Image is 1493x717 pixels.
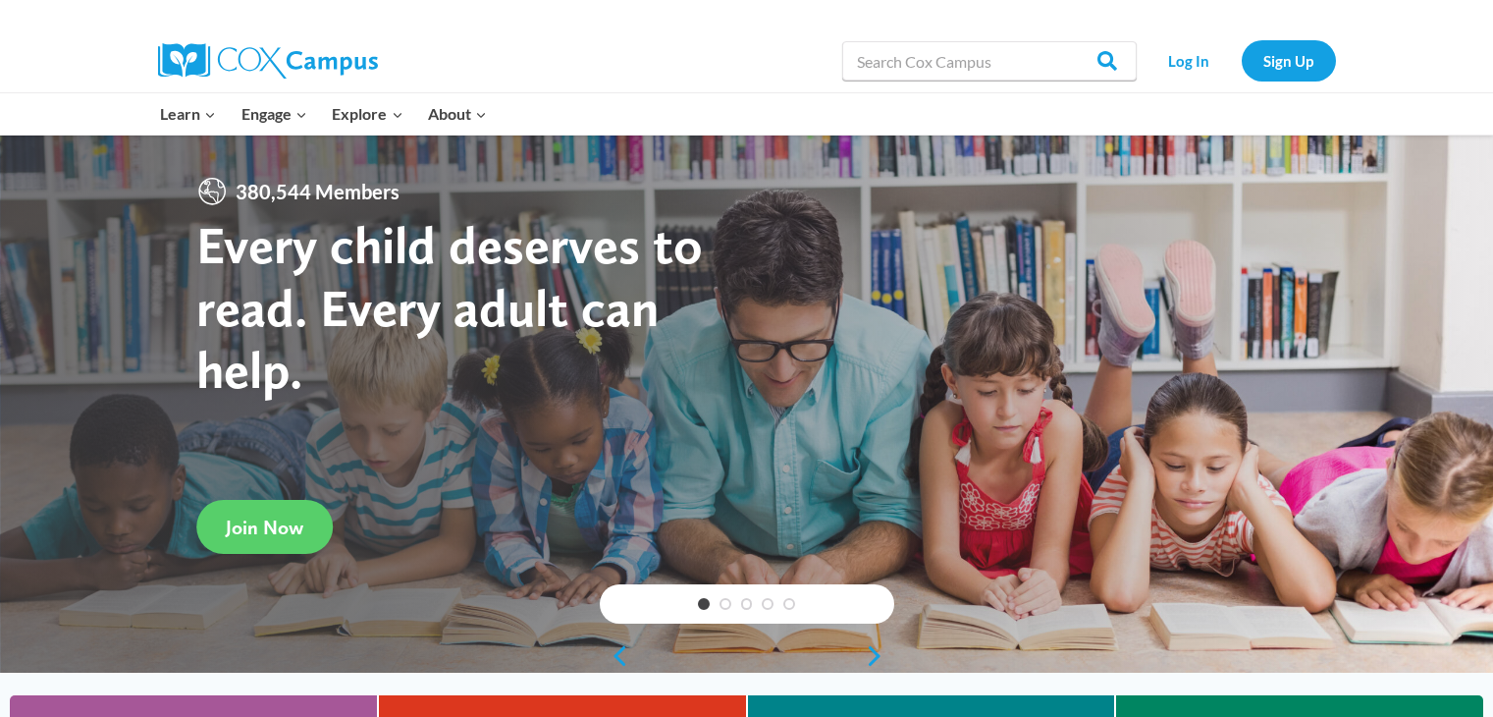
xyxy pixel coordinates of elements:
[1146,40,1336,81] nav: Secondary Navigation
[600,644,629,668] a: previous
[741,598,753,610] a: 3
[241,101,307,127] span: Engage
[1146,40,1232,81] a: Log In
[332,101,402,127] span: Explore
[842,41,1137,81] input: Search Cox Campus
[148,93,500,135] nav: Primary Navigation
[762,598,773,610] a: 4
[160,101,216,127] span: Learn
[228,176,407,207] span: 380,544 Members
[783,598,795,610] a: 5
[226,516,303,539] span: Join Now
[158,43,378,79] img: Cox Campus
[196,500,333,554] a: Join Now
[720,598,731,610] a: 2
[1242,40,1336,81] a: Sign Up
[196,213,703,401] strong: Every child deserves to read. Every adult can help.
[428,101,487,127] span: About
[865,644,894,668] a: next
[698,598,710,610] a: 1
[600,636,894,676] div: content slider buttons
